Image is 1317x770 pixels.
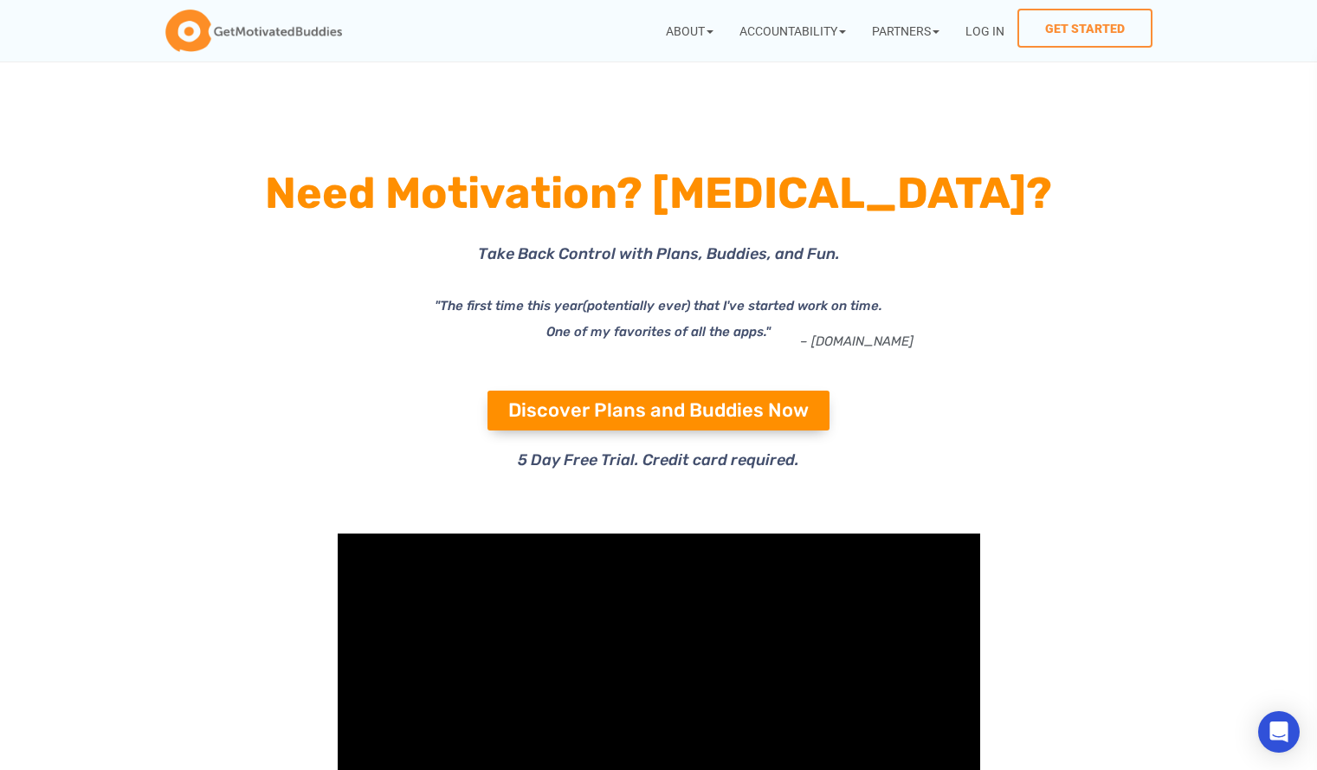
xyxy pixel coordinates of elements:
span: Discover Plans and Buddies Now [508,401,809,420]
a: Get Started [1017,9,1152,48]
a: Partners [859,9,952,53]
img: GetMotivatedBuddies [165,10,342,53]
div: Open Intercom Messenger [1258,711,1300,753]
a: Discover Plans and Buddies Now [487,391,830,430]
a: Log In [952,9,1017,53]
i: "The first time this year [435,298,583,314]
h1: Need Motivation? [MEDICAL_DATA]? [191,162,1127,224]
span: 5 Day Free Trial. Credit card required. [518,450,799,469]
a: Accountability [726,9,859,53]
span: Take Back Control with Plans, Buddies, and Fun. [478,244,840,263]
i: (potentially ever) that I've started work on time. One of my favorites of all the apps." [546,298,882,340]
a: – [DOMAIN_NAME] [800,333,914,349]
a: About [653,9,726,53]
